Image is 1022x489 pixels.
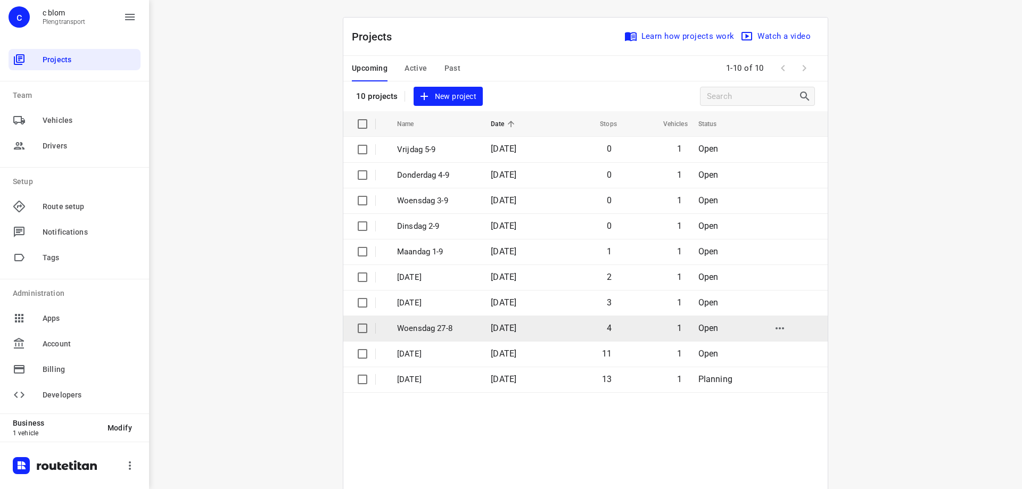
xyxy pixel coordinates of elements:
[51,264,451,275] p: 0648624087
[28,388,37,399] div: 10
[30,299,35,309] div: 7
[9,384,141,405] div: Developers
[607,297,612,308] span: 3
[698,170,719,180] span: Open
[444,62,461,75] span: Past
[607,170,612,180] span: 0
[698,195,719,205] span: Open
[397,322,475,335] p: Woensdag 27-8
[555,96,1003,107] p: Departure time
[491,118,518,130] span: Date
[51,115,451,126] p: 0685873148
[397,118,428,130] span: Name
[607,221,612,231] span: 0
[698,272,719,282] span: Open
[460,295,650,305] p: Delivery
[491,144,516,154] span: [DATE]
[43,54,136,65] span: Projects
[13,176,141,187] p: Setup
[43,313,136,324] span: Apps
[13,429,99,437] p: 1 vehicle
[13,60,1009,77] h6: Pleng Doski
[397,195,475,207] p: Woensdag 3-9
[460,156,465,164] span: —
[51,96,541,106] p: [GEOGRAPHIC_DATA], [GEOGRAPHIC_DATA]
[108,424,132,432] span: Modify
[9,196,141,217] div: Route setup
[30,120,35,130] div: 1
[51,185,451,196] p: 14 Aletta Jacobspad, Oosterhout
[984,388,1003,399] span: 14:48
[607,144,612,154] span: 0
[460,384,650,395] p: Delivery
[397,220,475,233] p: Dinsdag 2-9
[602,349,612,359] span: 11
[491,246,516,256] span: [DATE]
[43,9,86,17] p: c blom
[677,246,682,256] span: 1
[397,348,475,360] p: Dinsdag 26-8
[51,413,541,424] p: 34 Dukdalfweg
[607,246,612,256] span: 1
[51,294,451,304] p: 0685262432
[602,374,612,384] span: 13
[51,424,541,434] p: [GEOGRAPHIC_DATA], [GEOGRAPHIC_DATA]
[405,62,427,75] span: Active
[352,62,388,75] span: Upcoming
[677,297,682,308] span: 1
[43,252,136,263] span: Tags
[984,210,1003,220] span: 10:29
[43,201,136,212] span: Route setup
[397,271,475,284] p: Vrijdag 29-8
[43,140,136,152] span: Drivers
[707,88,798,105] input: Search projects
[460,276,465,284] span: —
[43,227,136,238] span: Notifications
[43,364,136,375] span: Billing
[607,272,612,282] span: 2
[13,90,141,101] p: Team
[798,90,814,103] div: Search
[9,49,141,70] div: Projects
[460,176,650,186] p: Delivery
[698,323,719,333] span: Open
[9,110,141,131] div: Vehicles
[555,85,1003,95] span: 08:00
[51,145,451,155] p: 0685558440
[460,305,465,313] span: —
[51,126,451,136] p: 16A Elektronweg, [GEOGRAPHIC_DATA]
[698,297,719,308] span: Open
[491,323,516,333] span: [DATE]
[677,374,682,384] span: 1
[607,195,612,205] span: 0
[491,221,516,231] span: [DATE]
[51,304,451,315] p: 24 Nachtegaallaan, Goes
[9,333,141,354] div: Account
[460,127,465,135] span: —
[460,325,650,335] p: Delivery
[677,272,682,282] span: 1
[30,329,35,339] div: 8
[491,272,516,282] span: [DATE]
[9,308,141,329] div: Apps
[460,205,650,216] p: Delivery
[51,383,451,394] p: 0622020800
[984,359,1003,369] span: 13:28
[984,180,1003,190] span: 09:57
[649,118,688,130] span: Vehicles
[460,335,465,343] span: —
[677,221,682,231] span: 1
[9,359,141,380] div: Billing
[13,21,1009,34] p: Shift: 08:00 - 16:35
[397,246,475,258] p: Maandag 1-9
[698,349,719,359] span: Open
[491,349,516,359] span: [DATE]
[698,221,719,231] span: Open
[460,246,465,254] span: —
[43,389,136,401] span: Developers
[9,221,141,243] div: Notifications
[586,118,617,130] span: Stops
[698,246,719,256] span: Open
[772,57,794,79] span: Previous Page
[491,374,516,384] span: [DATE]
